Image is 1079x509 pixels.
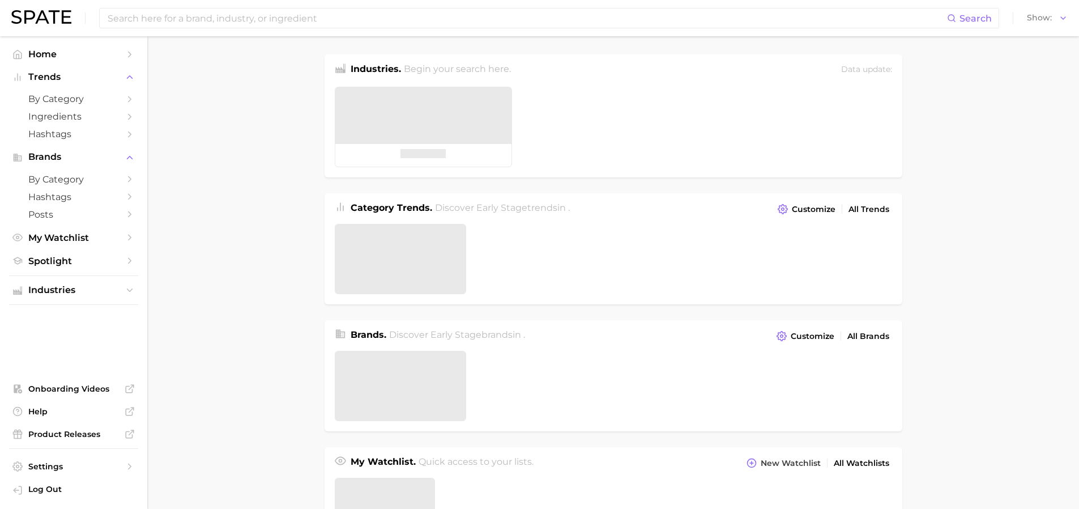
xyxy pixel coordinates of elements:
[28,111,119,122] span: Ingredients
[28,285,119,295] span: Industries
[419,455,534,471] h2: Quick access to your lists.
[351,202,432,213] span: Category Trends .
[845,329,892,344] a: All Brands
[9,125,138,143] a: Hashtags
[792,205,835,214] span: Customize
[9,69,138,86] button: Trends
[744,455,823,471] button: New Watchlist
[9,229,138,247] a: My Watchlist
[959,13,992,24] span: Search
[9,149,138,166] button: Brands
[28,429,119,439] span: Product Releases
[831,456,892,471] a: All Watchlists
[106,9,947,28] input: Search here for a brand, industry, or ingredient
[9,481,138,500] a: Log out. Currently logged in with e-mail spate.pro@test.test.
[848,205,889,214] span: All Trends
[774,328,837,344] button: Customize
[9,252,138,270] a: Spotlight
[28,72,119,82] span: Trends
[28,256,119,266] span: Spotlight
[846,202,892,217] a: All Trends
[28,232,119,243] span: My Watchlist
[28,174,119,185] span: by Category
[28,484,129,494] span: Log Out
[1027,15,1052,21] span: Show
[28,192,119,202] span: Hashtags
[9,282,138,299] button: Industries
[28,406,119,417] span: Help
[28,152,119,162] span: Brands
[841,62,892,78] div: Data update:
[834,459,889,468] span: All Watchlists
[435,202,570,213] span: Discover Early Stage trends in .
[9,171,138,188] a: by Category
[9,380,138,397] a: Onboarding Videos
[404,62,511,78] h2: Begin your search here.
[351,62,401,78] h1: Industries.
[28,129,119,139] span: Hashtags
[847,332,889,341] span: All Brands
[9,90,138,108] a: by Category
[28,384,119,394] span: Onboarding Videos
[9,426,138,443] a: Product Releases
[9,206,138,223] a: Posts
[761,459,821,468] span: New Watchlist
[9,188,138,206] a: Hashtags
[791,332,834,341] span: Customize
[9,458,138,475] a: Settings
[11,10,71,24] img: SPATE
[775,201,838,217] button: Customize
[1024,11,1071,26] button: Show
[28,209,119,220] span: Posts
[389,329,525,340] span: Discover Early Stage brands in .
[28,49,119,60] span: Home
[351,455,416,471] h1: My Watchlist.
[28,94,119,104] span: by Category
[9,403,138,420] a: Help
[28,461,119,472] span: Settings
[351,329,386,340] span: Brands .
[9,45,138,63] a: Home
[9,108,138,125] a: Ingredients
